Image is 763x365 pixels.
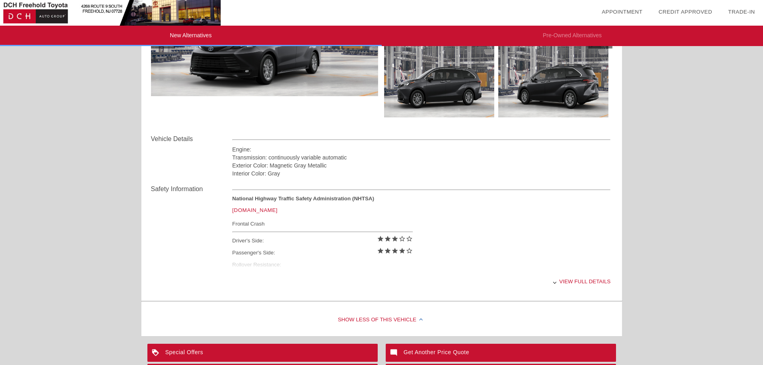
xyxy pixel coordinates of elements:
[232,169,611,177] div: Interior Color: Gray
[232,219,413,229] div: Frontal Crash
[658,9,712,15] a: Credit Approved
[399,247,406,254] i: star
[141,304,622,336] div: Show Less of this Vehicle
[391,247,399,254] i: star
[232,272,611,291] div: View full details
[386,344,616,362] a: Get Another Price Quote
[728,9,755,15] a: Trade-In
[151,134,232,144] div: Vehicle Details
[377,247,384,254] i: star
[384,35,494,117] img: ba43eb0c4650c2bbb690bcc6a4718082.png
[232,196,374,202] strong: National Highway Traffic Safety Administration (NHTSA)
[232,235,413,247] div: Driver's Side:
[406,235,413,242] i: star_border
[151,184,232,194] div: Safety Information
[232,153,611,161] div: Transmission: continuously variable automatic
[384,235,391,242] i: star
[147,344,378,362] a: Special Offers
[602,9,642,15] a: Appointment
[147,344,165,362] img: ic_loyalty_white_24dp_2x.png
[384,247,391,254] i: star
[377,235,384,242] i: star
[391,235,399,242] i: star
[498,35,608,117] img: 6cdfdb75518081d72546fe1448fc2911.png
[232,161,611,169] div: Exterior Color: Magnetic Gray Metallic
[232,247,413,259] div: Passenger's Side:
[232,145,611,153] div: Engine:
[406,247,413,254] i: star_border
[386,344,404,362] img: ic_mode_comment_white_24dp_2x.png
[399,235,406,242] i: star_border
[232,207,278,213] a: [DOMAIN_NAME]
